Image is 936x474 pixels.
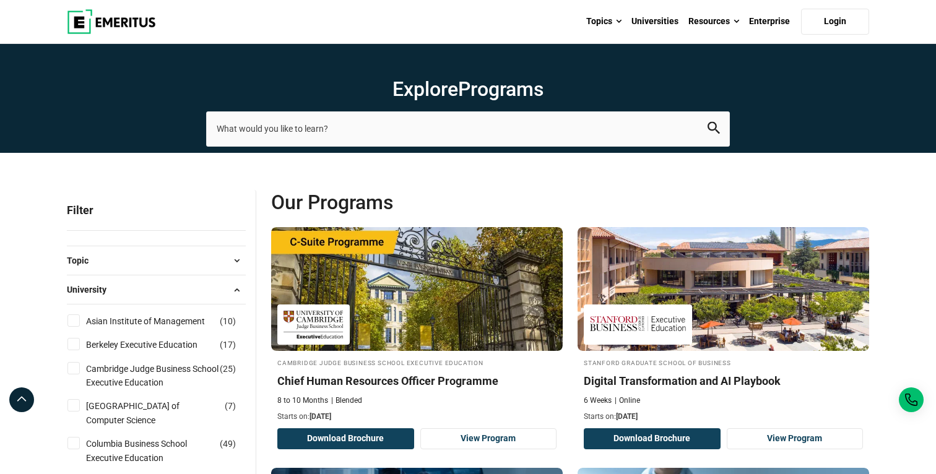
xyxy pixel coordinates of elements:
[271,190,570,215] span: Our Programs
[220,314,236,328] span: ( )
[67,254,98,267] span: Topic
[458,77,544,101] span: Programs
[277,428,414,449] button: Download Brochure
[277,395,328,406] p: 8 to 10 Months
[271,227,563,351] img: Chief Human Resources Officer Programme | Online Human Resources Course
[284,311,344,338] img: Cambridge Judge Business School Executive Education
[584,412,863,422] p: Starts on:
[206,77,730,101] h1: Explore
[220,362,236,376] span: ( )
[277,373,557,389] h4: Chief Human Resources Officer Programme
[67,283,116,296] span: University
[223,364,233,374] span: 25
[228,401,233,411] span: 7
[67,251,246,270] button: Topic
[277,412,557,422] p: Starts on:
[310,412,331,421] span: [DATE]
[801,9,869,35] a: Login
[223,316,233,326] span: 10
[225,399,236,413] span: ( )
[223,439,233,449] span: 49
[578,227,869,423] a: Digital Marketing Course by Stanford Graduate School of Business - September 18, 2025 Stanford Gr...
[584,373,863,389] h4: Digital Transformation and AI Playbook
[616,412,638,421] span: [DATE]
[277,357,557,368] h4: Cambridge Judge Business School Executive Education
[271,227,563,423] a: Human Resources Course by Cambridge Judge Business School Executive Education - September 18, 202...
[615,395,640,406] p: Online
[331,395,362,406] p: Blended
[86,437,244,465] a: Columbia Business School Executive Education
[86,338,222,351] a: Berkeley Executive Education
[578,227,869,351] img: Digital Transformation and AI Playbook | Online Digital Marketing Course
[708,125,720,137] a: search
[584,357,863,368] h4: Stanford Graduate School of Business
[67,190,246,230] p: Filter
[206,111,730,146] input: search-page
[727,428,864,449] a: View Program
[220,338,236,351] span: ( )
[590,311,686,338] img: Stanford Graduate School of Business
[584,395,612,406] p: 6 Weeks
[86,314,230,328] a: Asian Institute of Management
[220,437,236,450] span: ( )
[584,428,721,449] button: Download Brochure
[86,362,244,390] a: Cambridge Judge Business School Executive Education
[223,340,233,350] span: 17
[420,428,557,449] a: View Program
[67,280,246,299] button: University
[86,399,244,427] a: [GEOGRAPHIC_DATA] of Computer Science
[708,122,720,136] button: search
